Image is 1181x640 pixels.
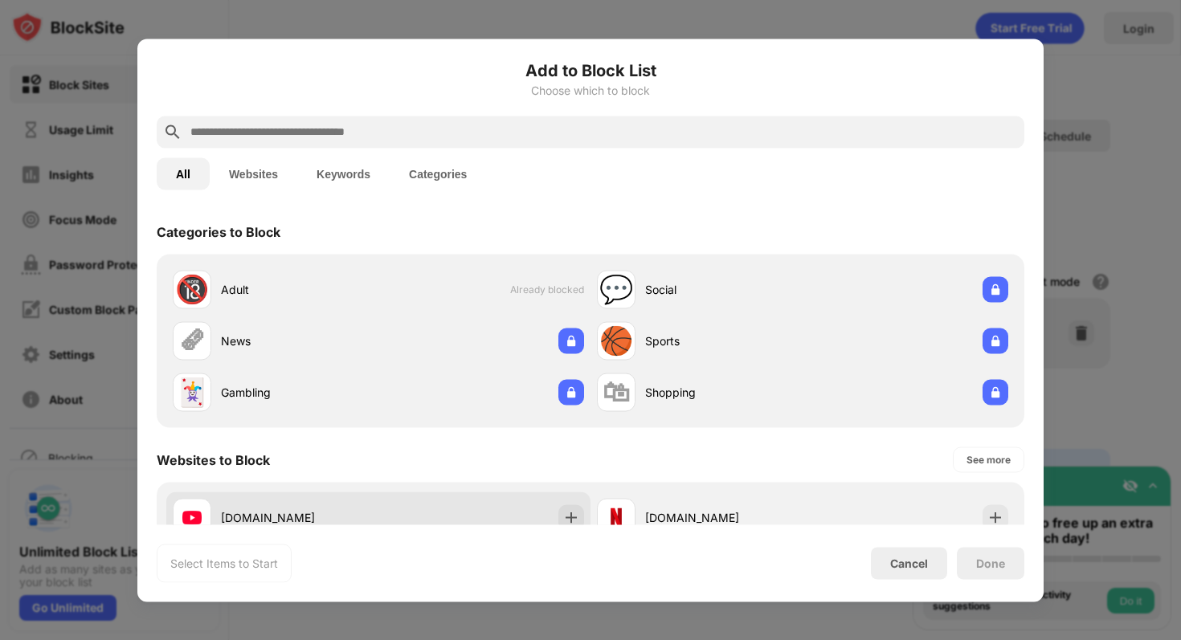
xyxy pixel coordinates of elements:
[221,281,378,298] div: Adult
[182,508,202,527] img: favicons
[157,84,1024,96] div: Choose which to block
[221,384,378,401] div: Gambling
[599,324,633,357] div: 🏀
[221,509,378,526] div: [DOMAIN_NAME]
[175,376,209,409] div: 🃏
[297,157,390,190] button: Keywords
[966,451,1011,467] div: See more
[607,508,626,527] img: favicons
[157,451,270,467] div: Websites to Block
[645,384,803,401] div: Shopping
[175,273,209,306] div: 🔞
[510,283,584,296] span: Already blocked
[210,157,297,190] button: Websites
[170,555,278,571] div: Select Items to Start
[645,509,803,526] div: [DOMAIN_NAME]
[645,332,803,349] div: Sports
[163,122,182,141] img: search.svg
[890,556,928,570] div: Cancel
[157,223,280,239] div: Categories to Block
[603,376,630,409] div: 🛍
[157,157,210,190] button: All
[178,324,206,357] div: 🗞
[157,58,1024,82] h6: Add to Block List
[645,281,803,298] div: Social
[599,273,633,306] div: 💬
[390,157,486,190] button: Categories
[221,332,378,349] div: News
[976,556,1005,569] div: Done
